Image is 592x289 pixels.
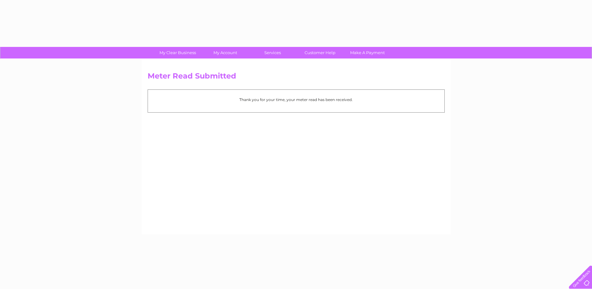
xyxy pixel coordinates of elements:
[199,47,251,58] a: My Account
[148,72,445,84] h2: Meter Read Submitted
[342,47,393,58] a: Make A Payment
[247,47,298,58] a: Services
[151,97,441,103] p: Thank you for your time, your meter read has been received.
[294,47,346,58] a: Customer Help
[152,47,203,58] a: My Clear Business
